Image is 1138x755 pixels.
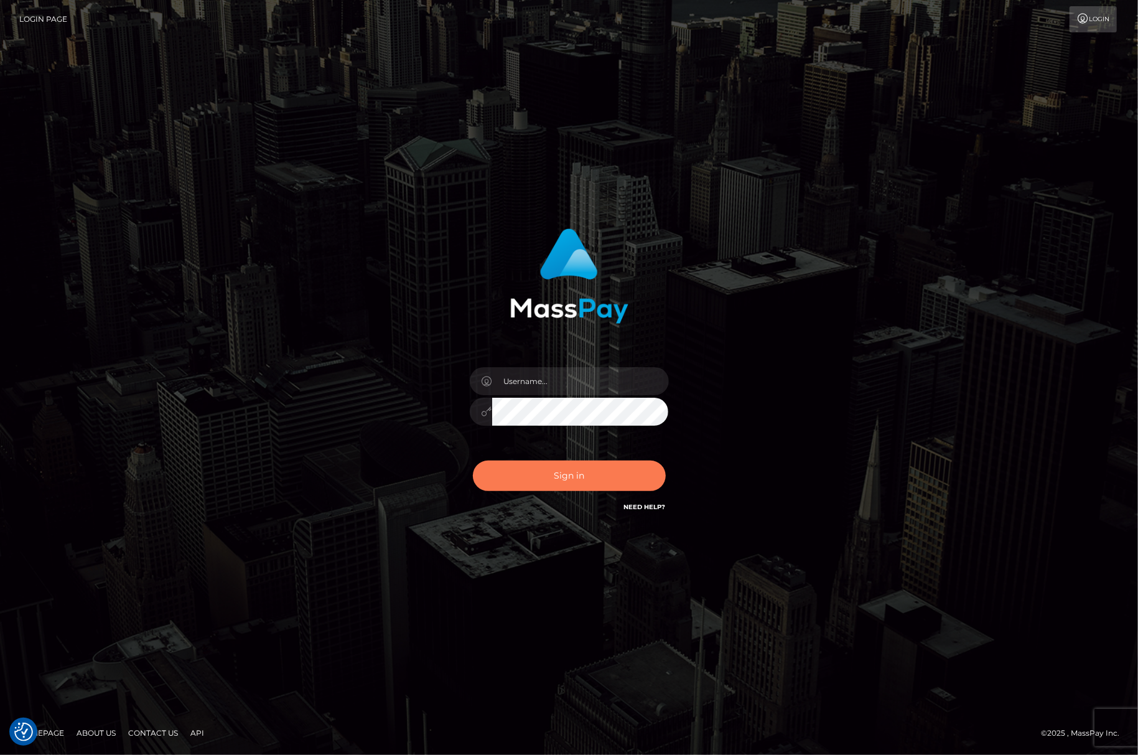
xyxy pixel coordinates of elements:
a: Homepage [14,723,69,743]
button: Sign in [473,461,666,491]
a: About Us [72,723,121,743]
input: Username... [492,367,669,395]
img: MassPay Login [510,228,628,324]
a: Login Page [19,6,67,32]
a: Need Help? [624,503,666,511]
a: Login [1070,6,1117,32]
a: API [185,723,209,743]
img: Revisit consent button [14,723,33,741]
button: Consent Preferences [14,723,33,741]
a: Contact Us [123,723,183,743]
div: © 2025 , MassPay Inc. [1041,726,1129,740]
